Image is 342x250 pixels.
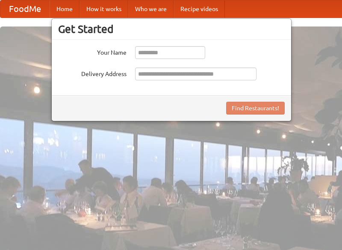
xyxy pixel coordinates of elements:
a: How it works [80,0,128,18]
a: Who we are [128,0,174,18]
label: Delivery Address [58,68,127,78]
button: Find Restaurants! [226,102,285,115]
a: FoodMe [0,0,50,18]
a: Home [50,0,80,18]
label: Your Name [58,46,127,57]
a: Recipe videos [174,0,225,18]
h3: Get Started [58,23,285,35]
